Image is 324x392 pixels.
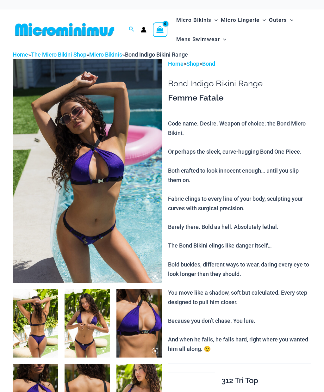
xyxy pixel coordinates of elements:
nav: Site Navigation [174,9,311,50]
a: Search icon link [129,26,134,34]
a: OutersMenu ToggleMenu Toggle [267,10,295,30]
a: Bond [202,60,215,67]
a: Home [13,51,28,58]
span: » » » [13,51,188,58]
p: Code name: Desire. Weapon of choice: the Bond Micro Bikini. Or perhaps the sleek, curve-hugging B... [168,119,311,354]
h3: Femme Fatale [168,93,311,103]
span: Outers [269,12,287,28]
a: Micro LingerieMenu ToggleMenu Toggle [219,10,267,30]
a: The Micro Bikini Shop [31,51,86,58]
a: Home [168,60,184,67]
a: Shop [186,60,199,67]
a: Micro Bikinis [89,51,122,58]
a: View Shopping Cart, empty [153,22,167,37]
h1: Bond Indigo Bikini Range [168,79,311,89]
img: MM SHOP LOGO FLAT [13,22,117,37]
span: Menu Toggle [220,31,226,47]
a: Micro BikinisMenu ToggleMenu Toggle [175,10,219,30]
img: Bond Indigo 393 Top 285 Cheeky Bikini [13,289,58,358]
span: Micro Lingerie [221,12,259,28]
span: Menu Toggle [259,12,266,28]
img: Bond Indigo 393 Top [116,289,162,358]
span: Menu Toggle [287,12,293,28]
span: 312 Tri Top [221,376,258,385]
span: Bond Indigo Bikini Range [125,51,188,58]
span: Menu Toggle [211,12,218,28]
span: Mens Swimwear [176,31,220,47]
span: Micro Bikinis [176,12,211,28]
a: Account icon link [141,27,146,33]
p: > > [168,59,311,69]
img: Bond Indigo 393 Top 285 Cheeky Bikini [65,289,110,358]
a: Mens SwimwearMenu ToggleMenu Toggle [175,30,228,49]
img: Bond Indigo 393 Top 285 Cheeky Bikini [13,59,162,283]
